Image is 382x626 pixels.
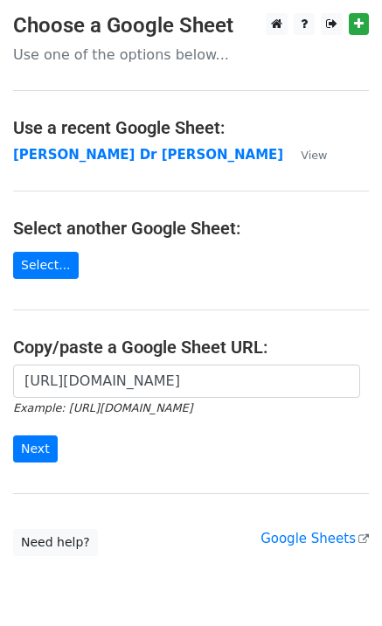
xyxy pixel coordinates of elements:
a: View [283,147,327,163]
p: Use one of the options below... [13,45,369,64]
h4: Use a recent Google Sheet: [13,117,369,138]
a: Select... [13,252,79,279]
h4: Copy/paste a Google Sheet URL: [13,337,369,358]
a: Google Sheets [260,531,369,546]
a: Need help? [13,529,98,556]
small: View [301,149,327,162]
input: Paste your Google Sheet URL here [13,365,360,398]
h3: Choose a Google Sheet [13,13,369,38]
input: Next [13,435,58,463]
h4: Select another Google Sheet: [13,218,369,239]
a: [PERSON_NAME] Dr [PERSON_NAME] [13,147,283,163]
small: Example: [URL][DOMAIN_NAME] [13,401,192,414]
